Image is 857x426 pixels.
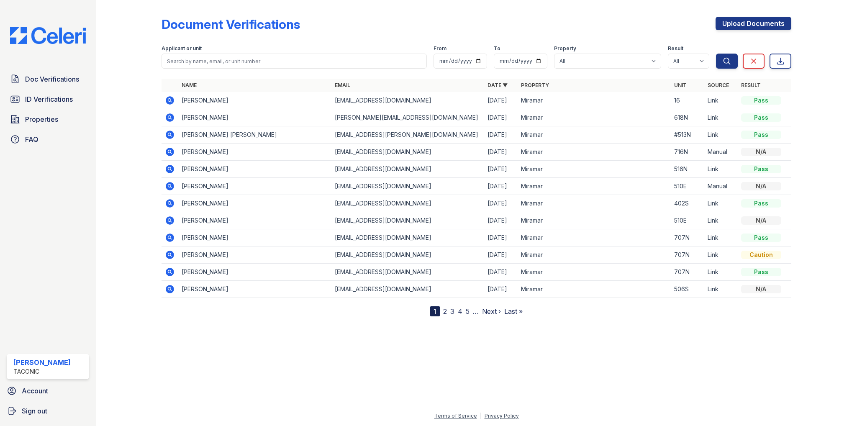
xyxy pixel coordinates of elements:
[482,307,501,316] a: Next ›
[518,246,670,264] td: Miramar
[741,199,781,208] div: Pass
[162,54,426,69] input: Search by name, email, or unit number
[741,251,781,259] div: Caution
[518,178,670,195] td: Miramar
[25,114,58,124] span: Properties
[521,82,549,88] a: Property
[331,229,484,246] td: [EMAIL_ADDRESS][DOMAIN_NAME]
[484,126,518,144] td: [DATE]
[671,144,704,161] td: 716N
[708,82,729,88] a: Source
[668,45,683,52] label: Result
[434,413,477,419] a: Terms of Service
[484,246,518,264] td: [DATE]
[331,264,484,281] td: [EMAIL_ADDRESS][DOMAIN_NAME]
[178,92,331,109] td: [PERSON_NAME]
[704,144,738,161] td: Manual
[178,126,331,144] td: [PERSON_NAME] [PERSON_NAME]
[3,382,92,399] a: Account
[741,148,781,156] div: N/A
[25,134,38,144] span: FAQ
[3,403,92,419] a: Sign out
[671,195,704,212] td: 402S
[741,268,781,276] div: Pass
[335,82,350,88] a: Email
[704,212,738,229] td: Link
[518,212,670,229] td: Miramar
[7,131,89,148] a: FAQ
[484,212,518,229] td: [DATE]
[484,264,518,281] td: [DATE]
[704,109,738,126] td: Link
[458,307,462,316] a: 4
[704,126,738,144] td: Link
[671,264,704,281] td: 707N
[331,178,484,195] td: [EMAIL_ADDRESS][DOMAIN_NAME]
[741,216,781,225] div: N/A
[671,212,704,229] td: 510E
[704,264,738,281] td: Link
[162,17,300,32] div: Document Verifications
[741,182,781,190] div: N/A
[182,82,197,88] a: Name
[741,82,761,88] a: Result
[518,195,670,212] td: Miramar
[331,126,484,144] td: [EMAIL_ADDRESS][PERSON_NAME][DOMAIN_NAME]
[331,144,484,161] td: [EMAIL_ADDRESS][DOMAIN_NAME]
[704,92,738,109] td: Link
[430,306,440,316] div: 1
[484,229,518,246] td: [DATE]
[484,161,518,178] td: [DATE]
[484,144,518,161] td: [DATE]
[7,111,89,128] a: Properties
[671,92,704,109] td: 16
[494,45,500,52] label: To
[25,94,73,104] span: ID Verifications
[671,178,704,195] td: 510E
[480,413,482,419] div: |
[178,246,331,264] td: [PERSON_NAME]
[484,178,518,195] td: [DATE]
[13,367,71,376] div: Taconic
[178,212,331,229] td: [PERSON_NAME]
[704,195,738,212] td: Link
[443,307,447,316] a: 2
[485,413,519,419] a: Privacy Policy
[178,144,331,161] td: [PERSON_NAME]
[518,126,670,144] td: Miramar
[3,27,92,44] img: CE_Logo_Blue-a8612792a0a2168367f1c8372b55b34899dd931a85d93a1a3d3e32e68fde9ad4.png
[13,357,71,367] div: [PERSON_NAME]
[671,126,704,144] td: #513N
[484,92,518,109] td: [DATE]
[741,96,781,105] div: Pass
[518,229,670,246] td: Miramar
[741,113,781,122] div: Pass
[7,71,89,87] a: Doc Verifications
[518,92,670,109] td: Miramar
[671,161,704,178] td: 516N
[178,281,331,298] td: [PERSON_NAME]
[178,178,331,195] td: [PERSON_NAME]
[7,91,89,108] a: ID Verifications
[704,178,738,195] td: Manual
[22,386,48,396] span: Account
[22,406,47,416] span: Sign out
[704,161,738,178] td: Link
[704,229,738,246] td: Link
[331,92,484,109] td: [EMAIL_ADDRESS][DOMAIN_NAME]
[466,307,470,316] a: 5
[178,161,331,178] td: [PERSON_NAME]
[178,195,331,212] td: [PERSON_NAME]
[671,281,704,298] td: 506S
[518,161,670,178] td: Miramar
[704,246,738,264] td: Link
[331,109,484,126] td: [PERSON_NAME][EMAIL_ADDRESS][DOMAIN_NAME]
[484,195,518,212] td: [DATE]
[671,229,704,246] td: 707N
[25,74,79,84] span: Doc Verifications
[331,161,484,178] td: [EMAIL_ADDRESS][DOMAIN_NAME]
[484,281,518,298] td: [DATE]
[518,109,670,126] td: Miramar
[331,281,484,298] td: [EMAIL_ADDRESS][DOMAIN_NAME]
[178,109,331,126] td: [PERSON_NAME]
